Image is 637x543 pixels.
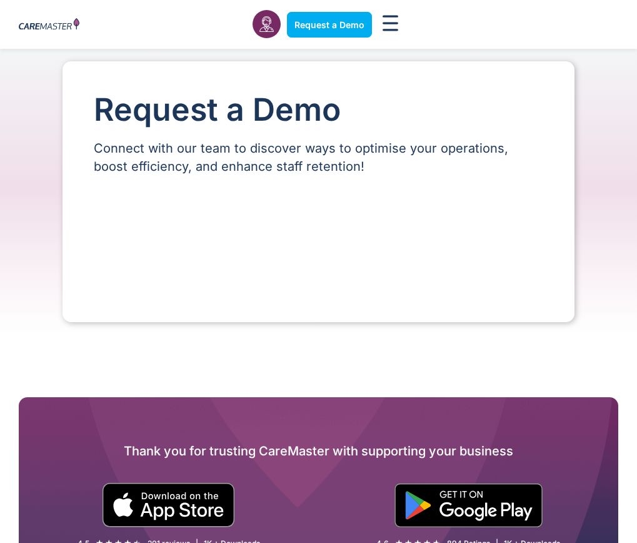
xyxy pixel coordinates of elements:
h2: Thank you for trusting CareMaster with supporting your business [19,441,618,461]
img: "Get is on" Black Google play button. [394,484,543,527]
a: Request a Demo [287,12,372,38]
p: Connect with our team to discover ways to optimise your operations, boost efficiency, and enhance... [94,140,543,176]
h1: Request a Demo [94,93,543,127]
img: small black download on the apple app store button. [102,483,235,527]
img: CareMaster Logo [19,18,79,31]
span: Request a Demo [294,19,364,30]
iframe: Form 0 [94,197,543,291]
div: Menu Toggle [378,11,402,38]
